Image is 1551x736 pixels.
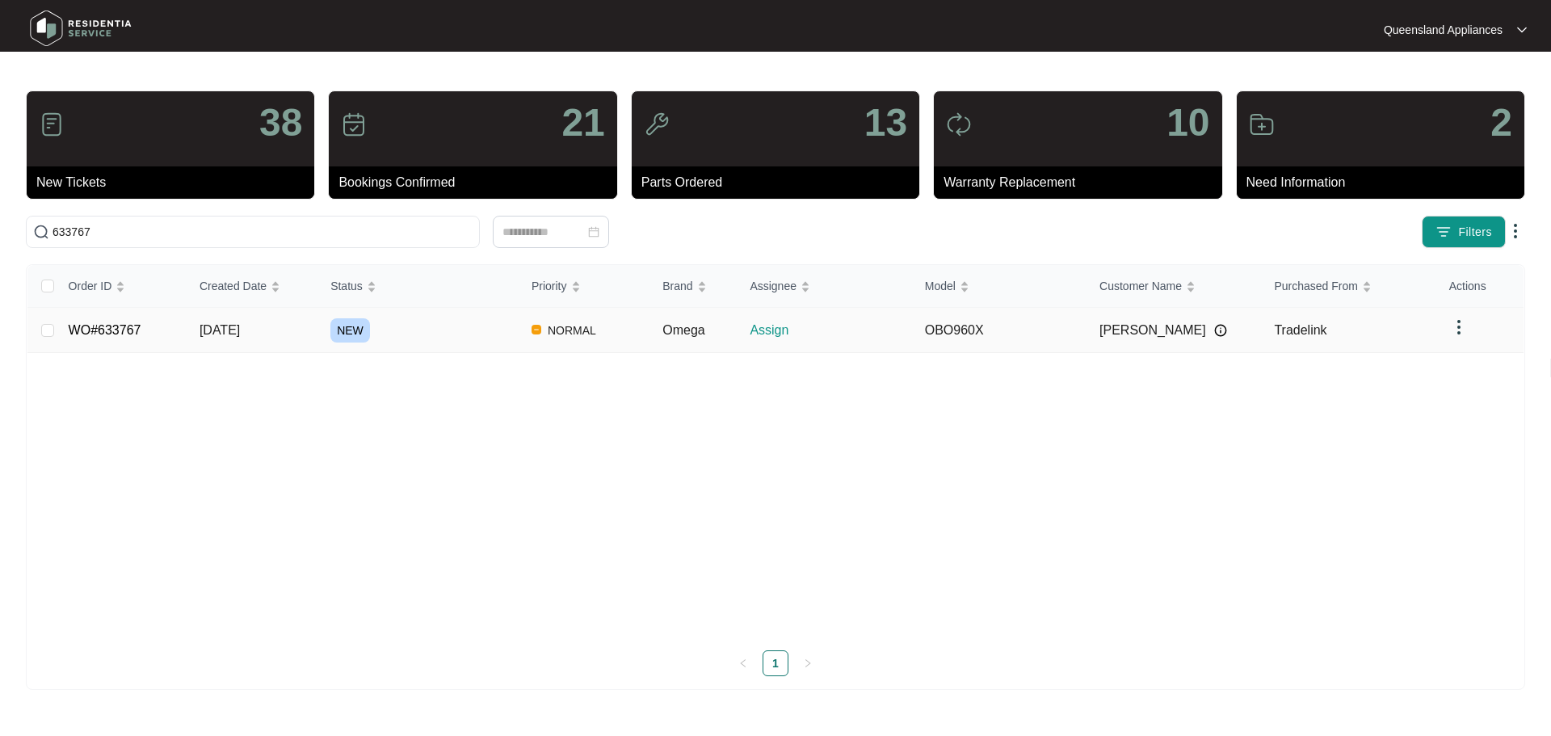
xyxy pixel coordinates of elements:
[662,323,704,337] span: Omega
[53,223,473,241] input: Search by Order Id, Assignee Name, Customer Name, Brand and Model
[738,658,748,668] span: left
[532,277,567,295] span: Priority
[1249,111,1275,137] img: icon
[200,277,267,295] span: Created Date
[1214,324,1227,337] img: Info icon
[912,265,1087,308] th: Model
[750,277,797,295] span: Assignee
[1384,22,1503,38] p: Queensland Appliances
[561,103,604,142] p: 21
[1099,321,1206,340] span: [PERSON_NAME]
[1274,323,1326,337] span: Tradelink
[519,265,649,308] th: Priority
[33,224,49,240] img: search-icon
[763,651,788,675] a: 1
[912,308,1087,353] td: OBO960X
[1274,277,1357,295] span: Purchased From
[1166,103,1209,142] p: 10
[750,321,911,340] p: Assign
[187,265,317,308] th: Created Date
[864,103,907,142] p: 13
[69,323,141,337] a: WO#633767
[330,277,363,295] span: Status
[317,265,519,308] th: Status
[1436,265,1524,308] th: Actions
[330,318,370,343] span: NEW
[1517,26,1527,34] img: dropdown arrow
[730,650,756,676] li: Previous Page
[795,650,821,676] li: Next Page
[1435,224,1452,240] img: filter icon
[1449,318,1469,337] img: dropdown arrow
[1246,173,1524,192] p: Need Information
[649,265,737,308] th: Brand
[795,650,821,676] button: right
[1261,265,1435,308] th: Purchased From
[69,277,112,295] span: Order ID
[662,277,692,295] span: Brand
[1490,103,1512,142] p: 2
[338,173,616,192] p: Bookings Confirmed
[803,658,813,668] span: right
[39,111,65,137] img: icon
[341,111,367,137] img: icon
[641,173,919,192] p: Parts Ordered
[36,173,314,192] p: New Tickets
[1506,221,1525,241] img: dropdown arrow
[1099,277,1182,295] span: Customer Name
[944,173,1221,192] p: Warranty Replacement
[730,650,756,676] button: left
[1087,265,1261,308] th: Customer Name
[1422,216,1506,248] button: filter iconFilters
[259,103,302,142] p: 38
[24,4,137,53] img: residentia service logo
[541,321,603,340] span: NORMAL
[925,277,956,295] span: Model
[1458,224,1492,241] span: Filters
[200,323,240,337] span: [DATE]
[763,650,788,676] li: 1
[532,325,541,334] img: Vercel Logo
[644,111,670,137] img: icon
[56,265,187,308] th: Order ID
[737,265,911,308] th: Assignee
[946,111,972,137] img: icon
